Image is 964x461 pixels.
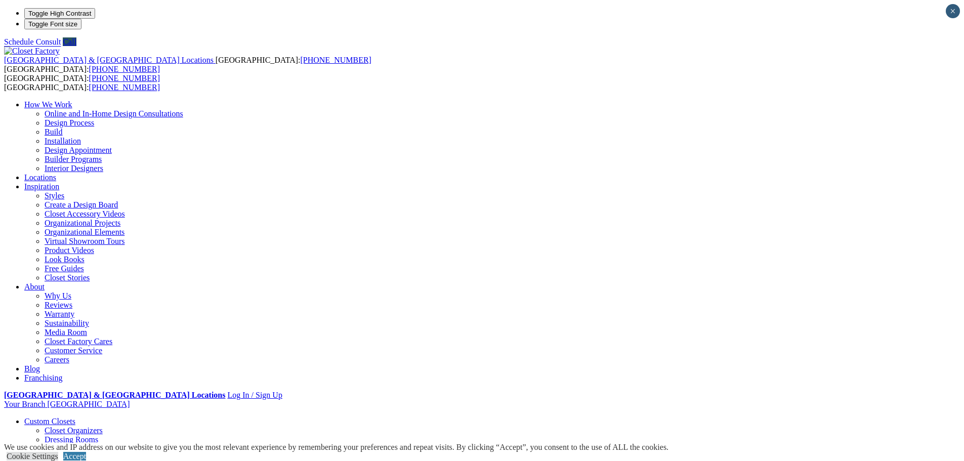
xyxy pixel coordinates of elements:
span: Your Branch [4,400,45,408]
a: Closet Factory Cares [45,337,112,346]
a: Product Videos [45,246,94,255]
a: Franchising [24,373,63,382]
a: Build [45,128,63,136]
a: Customer Service [45,346,102,355]
a: [PHONE_NUMBER] [89,74,160,82]
a: [GEOGRAPHIC_DATA] & [GEOGRAPHIC_DATA] Locations [4,56,216,64]
a: Online and In-Home Design Consultations [45,109,183,118]
a: Design Appointment [45,146,112,154]
a: Custom Closets [24,417,75,426]
a: Accept [63,452,86,460]
a: Organizational Elements [45,228,124,236]
a: Interior Designers [45,164,103,173]
a: [PHONE_NUMBER] [89,65,160,73]
a: Styles [45,191,64,200]
a: Sustainability [45,319,89,327]
button: Toggle High Contrast [24,8,95,19]
a: Closet Accessory Videos [45,209,125,218]
span: [GEOGRAPHIC_DATA]: [GEOGRAPHIC_DATA]: [4,74,160,92]
a: Schedule Consult [4,37,61,46]
span: Toggle Font size [28,20,77,28]
a: How We Work [24,100,72,109]
span: [GEOGRAPHIC_DATA] & [GEOGRAPHIC_DATA] Locations [4,56,214,64]
button: Close [946,4,960,18]
a: Look Books [45,255,85,264]
a: Free Guides [45,264,84,273]
a: Your Branch [GEOGRAPHIC_DATA] [4,400,130,408]
img: Closet Factory [4,47,60,56]
a: Locations [24,173,56,182]
button: Toggle Font size [24,19,81,29]
a: Closet Organizers [45,426,103,435]
a: [GEOGRAPHIC_DATA] & [GEOGRAPHIC_DATA] Locations [4,391,225,399]
a: Installation [45,137,81,145]
a: Why Us [45,291,71,300]
a: Blog [24,364,40,373]
a: Careers [45,355,69,364]
a: [PHONE_NUMBER] [300,56,371,64]
a: Inspiration [24,182,59,191]
a: Dressing Rooms [45,435,98,444]
span: [GEOGRAPHIC_DATA] [47,400,130,408]
a: Cookie Settings [7,452,58,460]
a: Closet Stories [45,273,90,282]
a: Design Process [45,118,94,127]
a: [PHONE_NUMBER] [89,83,160,92]
a: Virtual Showroom Tours [45,237,125,245]
a: About [24,282,45,291]
a: Builder Programs [45,155,102,163]
a: Reviews [45,301,72,309]
a: Media Room [45,328,87,337]
a: Log In / Sign Up [227,391,282,399]
span: [GEOGRAPHIC_DATA]: [GEOGRAPHIC_DATA]: [4,56,371,73]
a: Create a Design Board [45,200,118,209]
a: Call [63,37,76,46]
span: Toggle High Contrast [28,10,91,17]
a: Warranty [45,310,74,318]
a: Organizational Projects [45,219,120,227]
div: We use cookies and IP address on our website to give you the most relevant experience by remember... [4,443,668,452]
